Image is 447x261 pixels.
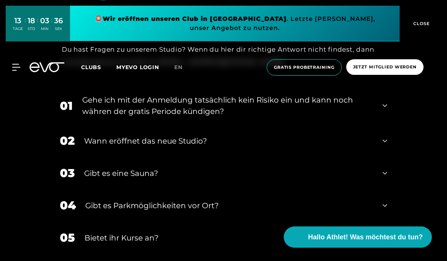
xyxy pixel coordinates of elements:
[28,15,35,26] div: 18
[13,15,23,26] div: 13
[40,26,49,32] div: MIN
[54,26,63,32] div: SEK
[353,64,417,70] span: Jetzt Mitglied werden
[81,63,116,71] a: Clubs
[84,168,373,179] div: Gibt es eine Sauna?
[85,200,373,211] div: Gibt es Parkmöglichkeiten vor Ort?
[60,165,75,182] div: 03
[264,59,344,76] a: Gratis Probetraining
[40,15,49,26] div: 03
[344,59,426,76] a: Jetzt Mitglied werden
[116,64,159,71] a: MYEVO LOGIN
[60,97,73,114] div: 01
[60,197,76,214] div: 04
[411,20,430,27] span: CLOSE
[51,16,52,36] div: :
[84,232,373,244] div: Bietet ihr Kurse an?
[284,226,432,248] button: Hallo Athlet! Was möchtest du tun?
[82,94,373,117] div: Gehe ich mit der Anmeldung tatsächlich kein Risiko ein und kann noch währen der gratis Periode kü...
[28,26,35,32] div: STD
[60,229,75,246] div: 05
[308,232,423,242] span: Hallo Athlet! Was möchtest du tun?
[174,64,183,71] span: en
[84,135,373,147] div: Wann eröffnet das neue Studio?
[37,16,38,36] div: :
[274,64,334,71] span: Gratis Probetraining
[13,26,23,32] div: TAGE
[174,63,192,72] a: en
[60,132,75,149] div: 02
[81,64,101,71] span: Clubs
[400,6,441,41] button: CLOSE
[25,16,26,36] div: :
[54,15,63,26] div: 36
